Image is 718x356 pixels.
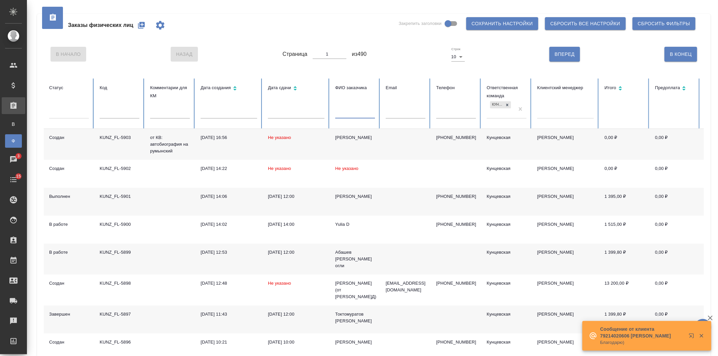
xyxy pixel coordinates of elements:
div: Кунцевская [487,165,526,172]
td: [PERSON_NAME] [532,216,599,244]
span: Не указано [335,166,358,171]
td: 0,00 ₽ [599,129,650,160]
div: [DATE] 10:21 [201,339,257,346]
td: [PERSON_NAME] [532,188,599,216]
button: Закрыть [694,333,708,339]
p: [PHONE_NUMBER] [436,221,476,228]
div: Кунцевская [487,221,526,228]
div: Кунцевская [487,249,526,256]
div: [PERSON_NAME] [335,193,375,200]
td: [PERSON_NAME] [532,129,599,160]
div: [DATE] 14:06 [201,193,257,200]
span: Страница [282,50,307,58]
div: [DATE] 11:43 [201,311,257,318]
div: Кунцевская [487,134,526,141]
div: [DATE] 12:53 [201,249,257,256]
div: Клиентский менеджер [537,84,594,92]
p: [PHONE_NUMBER] [436,134,476,141]
div: Сортировка [605,84,644,94]
div: [PERSON_NAME] (от [PERSON_NAME]Д) [335,280,375,300]
td: [PERSON_NAME] [532,306,599,333]
div: Статус [49,84,89,92]
button: Вперед [549,47,580,62]
td: 1 395,00 ₽ [599,188,650,216]
div: Email [386,84,425,92]
div: Выполнен [49,193,89,200]
span: 15 [12,173,25,180]
div: Yulia D [335,221,375,228]
div: KUNZ_FL-5902 [100,165,139,172]
div: KUNZ_FL-5897 [100,311,139,318]
div: Кунцевская [487,339,526,346]
td: 13 200,00 ₽ [599,275,650,306]
label: Строк [451,47,460,51]
div: Телефон [436,84,476,92]
p: [PHONE_NUMBER] [436,280,476,287]
div: [DATE] 12:00 [268,311,324,318]
td: 1 399,80 ₽ [599,244,650,275]
span: Закрепить заголовки [399,20,442,27]
div: Комментарии для КМ [150,84,190,100]
div: Кунцевская [487,193,526,200]
div: Абашев [PERSON_NAME] огли [335,249,375,269]
div: KUNZ_FL-5896 [100,339,139,346]
p: Сообщение от клиента 79214020606 [PERSON_NAME] [600,326,684,339]
div: Создан [49,339,89,346]
td: 1 399,80 ₽ [599,306,650,333]
span: Не указано [268,135,291,140]
span: В [8,121,19,128]
td: 0,00 ₽ [650,160,700,188]
div: Кунцевская [490,101,504,108]
td: 0,00 ₽ [650,188,700,216]
div: В работе [49,221,89,228]
div: Код [100,84,139,92]
p: [PHONE_NUMBER] [436,339,476,346]
div: Кунцевская [487,280,526,287]
div: [DATE] 12:00 [268,249,324,256]
div: [DATE] 14:02 [201,221,257,228]
td: 1 515,00 ₽ [599,216,650,244]
div: [DATE] 12:00 [268,193,324,200]
p: Благодарю) [600,339,684,346]
div: Создан [49,165,89,172]
button: Открыть в новой вкладке [685,329,701,345]
td: [PERSON_NAME] [532,244,599,275]
div: [DATE] 16:56 [201,134,257,141]
span: Не указано [268,166,291,171]
span: из 490 [352,50,367,58]
div: [PERSON_NAME] [335,339,375,346]
span: Не указано [268,281,291,286]
div: Завершен [49,311,89,318]
div: KUNZ_FL-5898 [100,280,139,287]
div: KUNZ_FL-5903 [100,134,139,141]
button: В Конец [664,47,697,62]
a: 3 [2,151,25,168]
td: 0,00 ₽ [650,275,700,306]
button: 🙏 [694,319,711,336]
p: от КВ: автобиография на румынский [150,134,190,154]
span: Вперед [555,50,575,59]
div: Токтомуратов [PERSON_NAME] [335,311,375,324]
div: 10 [451,52,465,62]
button: Сбросить все настройки [545,17,626,30]
td: 0,00 ₽ [650,129,700,160]
div: [PERSON_NAME] [335,134,375,141]
span: Сбросить фильтры [638,20,690,28]
div: [DATE] 14:00 [268,221,324,228]
span: В Конец [670,50,692,59]
button: Сохранить настройки [466,17,538,30]
div: KUNZ_FL-5899 [100,249,139,256]
a: В [5,117,22,131]
span: 3 [13,153,24,159]
p: [EMAIL_ADDRESS][DOMAIN_NAME] [386,280,425,293]
td: 0,00 ₽ [650,244,700,275]
a: Ф [5,134,22,148]
div: KUNZ_FL-5900 [100,221,139,228]
td: [PERSON_NAME] [532,160,599,188]
div: Сортировка [201,84,257,94]
div: [DATE] 10:00 [268,339,324,346]
td: [PERSON_NAME] [532,275,599,306]
span: Сохранить настройки [472,20,533,28]
div: Создан [49,280,89,287]
div: [DATE] 12:48 [201,280,257,287]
